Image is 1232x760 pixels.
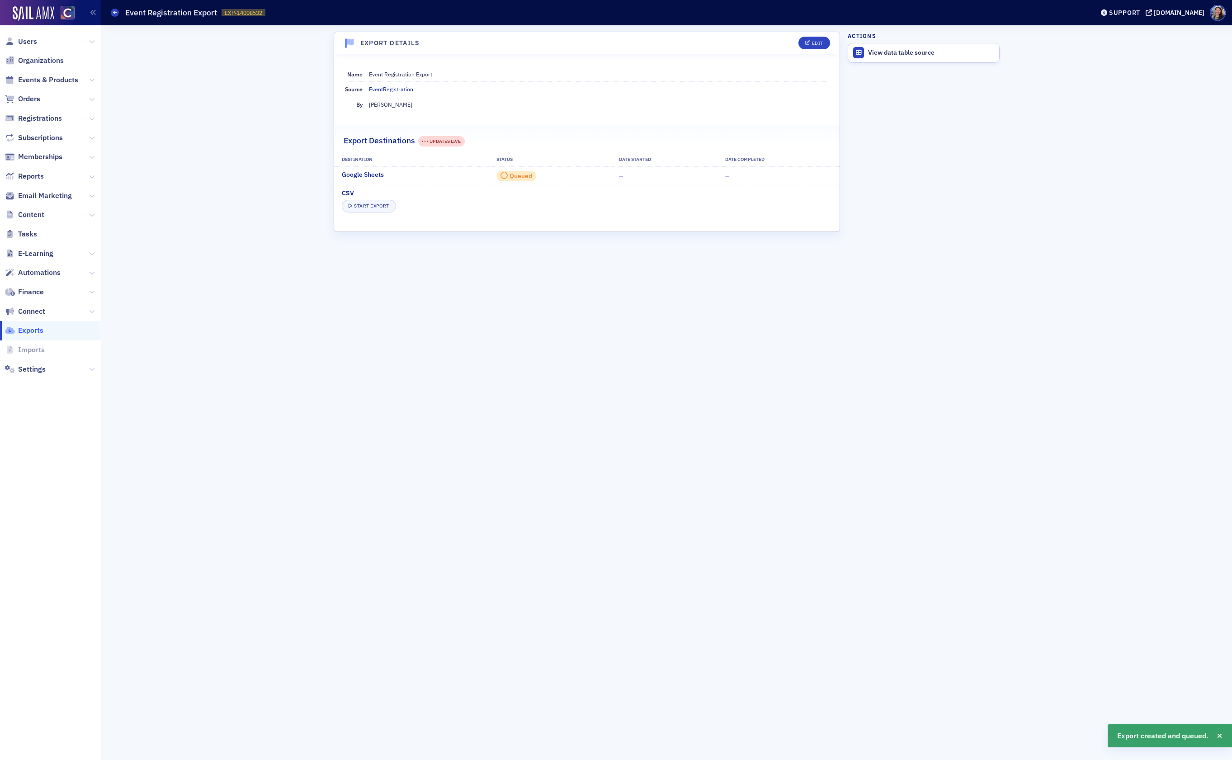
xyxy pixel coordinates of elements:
[18,345,45,355] span: Imports
[5,249,53,259] a: E-Learning
[5,364,46,374] a: Settings
[18,210,44,220] span: Content
[422,138,461,145] div: UPDATES LIVE
[61,6,75,20] img: SailAMX
[18,75,78,85] span: Events & Products
[18,326,43,335] span: Exports
[18,171,44,181] span: Reports
[344,135,415,146] h2: Export Destinations
[347,71,363,78] span: Name
[18,56,64,66] span: Organizations
[18,307,45,316] span: Connect
[13,6,54,21] img: SailAMX
[5,229,37,239] a: Tasks
[5,56,64,66] a: Organizations
[5,133,63,143] a: Subscriptions
[5,210,44,220] a: Content
[1109,9,1140,17] div: Support
[18,287,44,297] span: Finance
[5,287,44,297] a: Finance
[1154,9,1204,17] div: [DOMAIN_NAME]
[18,113,62,123] span: Registrations
[345,85,363,93] span: Source
[5,37,37,47] a: Users
[5,307,45,316] a: Connect
[5,113,62,123] a: Registrations
[5,345,45,355] a: Imports
[334,153,489,166] th: Destination
[18,191,72,201] span: Email Marketing
[418,136,465,146] div: UPDATES LIVE
[18,37,37,47] span: Users
[1210,5,1226,21] span: Profile
[369,85,420,93] a: EventRegistration
[18,249,53,259] span: E-Learning
[18,133,63,143] span: Subscriptions
[54,6,75,21] a: View Homepage
[611,153,717,166] th: Date Started
[18,94,40,104] span: Orders
[369,97,828,112] dd: [PERSON_NAME]
[812,41,823,46] div: Edit
[225,9,262,17] span: EXP-14008532
[342,200,396,212] button: Start Export
[619,172,623,179] span: —
[725,172,730,179] span: —
[5,326,43,335] a: Exports
[5,152,62,162] a: Memberships
[868,49,995,57] div: View data table source
[369,67,828,81] dd: Event Registration Export
[342,189,354,198] span: CSV
[5,75,78,85] a: Events & Products
[5,268,61,278] a: Automations
[18,229,37,239] span: Tasks
[125,7,217,18] h1: Event Registration Export
[717,153,840,166] th: Date Completed
[356,101,363,108] span: By
[848,32,876,40] h4: Actions
[342,170,384,179] span: Google Sheets
[1146,9,1208,16] button: [DOMAIN_NAME]
[18,268,61,278] span: Automations
[496,171,536,181] div: 0 / 0 Rows
[18,152,62,162] span: Memberships
[5,191,72,201] a: Email Marketing
[1117,731,1208,741] span: Export created and queued.
[489,153,611,166] th: Status
[5,171,44,181] a: Reports
[848,43,999,62] a: View data table source
[5,94,40,104] a: Orders
[798,37,830,49] button: Edit
[18,364,46,374] span: Settings
[510,174,532,179] div: Queued
[360,38,420,48] h4: Export Details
